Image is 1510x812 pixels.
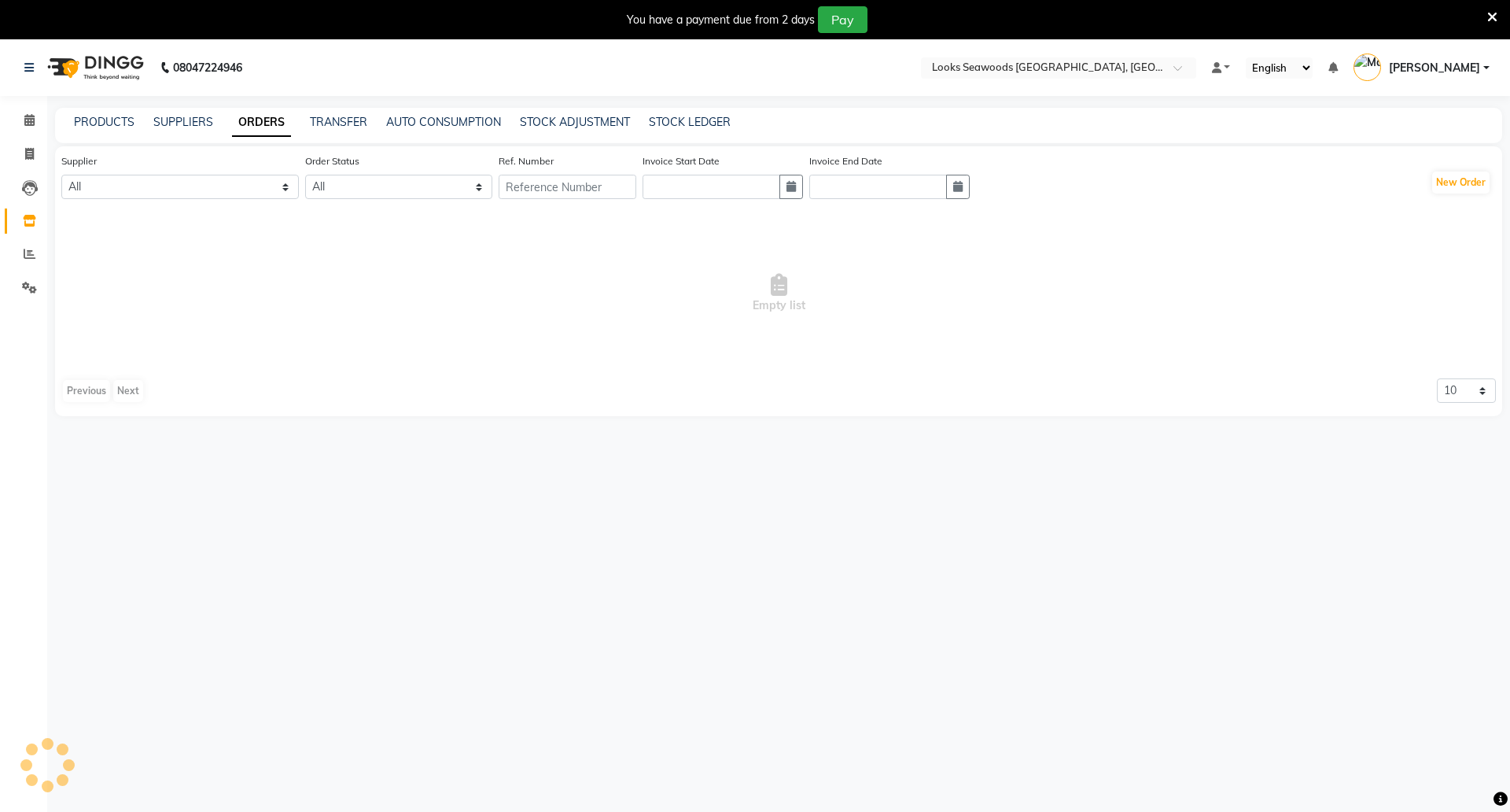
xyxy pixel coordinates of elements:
a: AUTO CONSUMPTION [386,115,501,129]
a: ORDERS [232,109,291,137]
img: Mangesh Mishra [1353,54,1381,81]
label: Order Status [305,154,359,168]
b: 08047224946 [173,46,242,90]
label: Ref. Number [499,154,554,168]
button: New Order [1432,172,1490,194]
img: logo [40,46,148,90]
div: You have a payment due from 2 days [627,12,815,28]
span: [PERSON_NAME] [1389,60,1480,76]
button: Pay [818,6,867,33]
input: Reference Number [499,175,636,199]
a: TRANSFER [310,115,367,129]
label: Invoice Start Date [643,154,720,168]
a: STOCK LEDGER [649,115,731,129]
label: Invoice End Date [809,154,882,168]
a: PRODUCTS [74,115,134,129]
label: Supplier [61,154,97,168]
a: STOCK ADJUSTMENT [520,115,630,129]
span: Empty list [61,215,1496,372]
a: SUPPLIERS [153,115,213,129]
